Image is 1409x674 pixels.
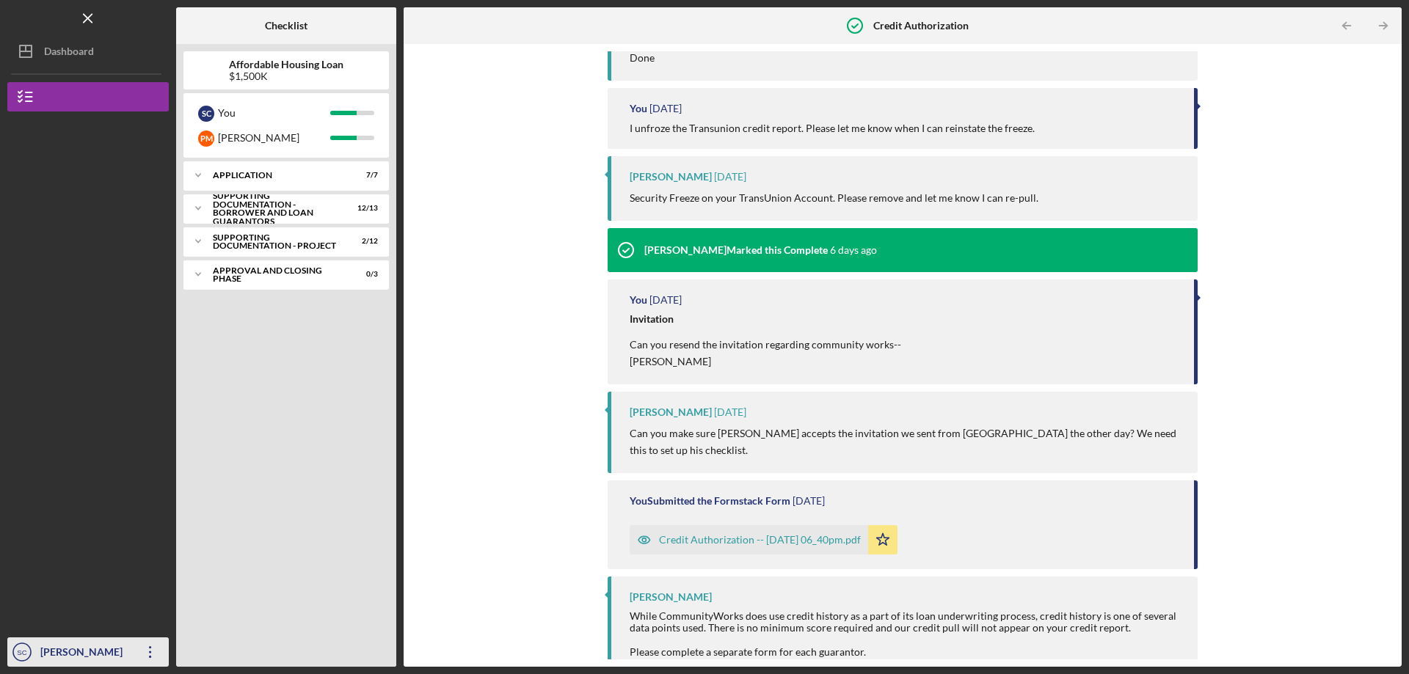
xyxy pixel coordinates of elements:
[7,637,169,667] button: SC[PERSON_NAME]
[213,266,341,283] div: Approval and Closing Phase
[630,171,712,183] div: [PERSON_NAME]
[830,244,877,256] time: 2025-08-12 19:01
[352,237,378,246] div: 2 / 12
[17,648,26,656] text: SC
[630,294,647,306] div: You
[630,103,647,114] div: You
[630,122,1035,134] div: I unfroze the Transunion credit report. Please let me know when I can reinstate the freeze.
[714,171,746,183] time: 2025-08-15 17:24
[630,406,712,418] div: [PERSON_NAME]
[352,204,378,213] div: 12 / 13
[198,131,214,147] div: P M
[630,425,1183,458] p: Can you make sure [PERSON_NAME] accepts the invitation we sent from [GEOGRAPHIC_DATA] the other d...
[649,103,682,114] time: 2025-08-15 21:15
[7,37,169,66] button: Dashboard
[229,70,343,82] div: $1,500K
[198,106,214,122] div: S C
[630,50,655,66] p: Done
[659,534,861,546] div: Credit Authorization -- [DATE] 06_40pm.pdf
[37,637,132,670] div: [PERSON_NAME]
[352,270,378,279] div: 0 / 3
[265,20,307,32] b: Checklist
[644,244,828,256] div: [PERSON_NAME] Marked this Complete
[873,20,969,32] b: Credit Authorization
[630,610,1183,634] div: While CommunityWorks does use credit history as a part of its loan underwriting process, credit h...
[630,312,674,325] strong: Invitation
[213,191,341,225] div: Supporting Documentation - Borrower and Loan Guarantors
[44,37,94,70] div: Dashboard
[352,171,378,180] div: 7 / 7
[630,646,1183,658] div: Please complete a separate form for each guarantor.
[630,190,1038,206] p: Security Freeze on your TransUnion Account. Please remove and let me know I can re-pull.
[630,525,898,554] button: Credit Authorization -- [DATE] 06_40pm.pdf
[793,495,825,507] time: 2025-08-04 22:40
[630,591,712,603] div: [PERSON_NAME]
[630,495,790,507] div: You Submitted the Formstack Form
[213,171,341,180] div: Application
[630,337,901,370] p: Can you resend the invitation regarding community works-- [PERSON_NAME]
[218,125,330,150] div: [PERSON_NAME]
[649,294,682,306] time: 2025-08-07 11:42
[213,233,341,250] div: Supporting Documentation - Project
[229,59,343,70] b: Affordable Housing Loan
[714,406,746,418] time: 2025-08-06 19:24
[218,100,330,125] div: You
